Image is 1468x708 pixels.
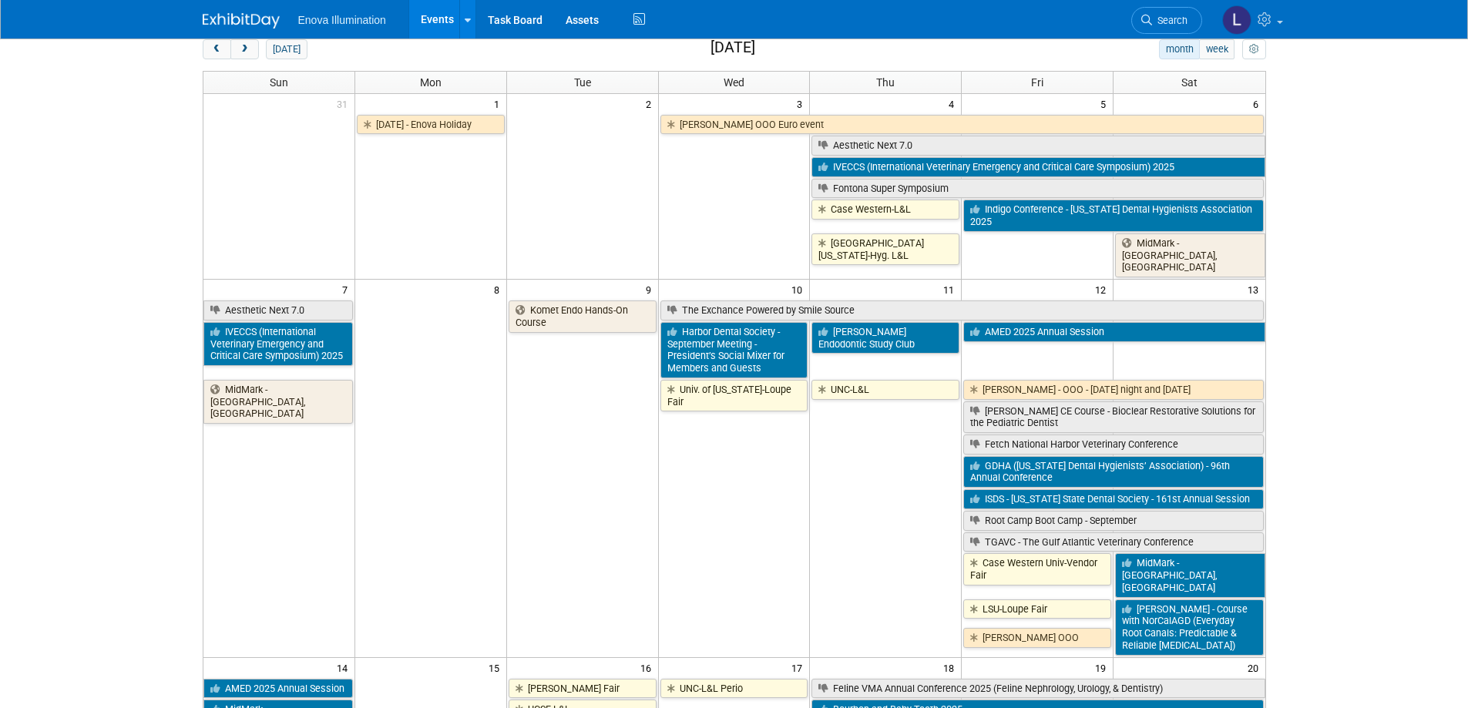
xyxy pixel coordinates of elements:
span: 6 [1251,94,1265,113]
a: [PERSON_NAME] - OOO - [DATE] night and [DATE] [963,380,1263,400]
span: 17 [790,658,809,677]
span: Wed [724,76,744,89]
button: month [1159,39,1200,59]
a: Harbor Dental Society - September Meeting - President’s Social Mixer for Members and Guests [660,322,808,378]
a: Univ. of [US_STATE]-Loupe Fair [660,380,808,411]
i: Personalize Calendar [1249,45,1259,55]
a: UNC-L&L Perio [660,679,808,699]
span: 1 [492,94,506,113]
span: Enova Illumination [298,14,386,26]
a: LSU-Loupe Fair [963,599,1111,619]
span: 7 [341,280,354,299]
span: 19 [1093,658,1113,677]
a: [PERSON_NAME] Fair [509,679,657,699]
span: Search [1152,15,1188,26]
a: IVECCS (International Veterinary Emergency and Critical Care Symposium) 2025 [203,322,353,366]
span: 9 [644,280,658,299]
a: [PERSON_NAME] Endodontic Study Club [811,322,959,354]
span: 3 [795,94,809,113]
span: 2 [644,94,658,113]
a: GDHA ([US_STATE] Dental Hygienists’ Association) - 96th Annual Conference [963,456,1263,488]
a: Feline VMA Annual Conference 2025 (Feline Nephrology, Urology, & Dentistry) [811,679,1265,699]
img: ExhibitDay [203,13,280,29]
a: Fontona Super Symposium [811,179,1263,199]
button: week [1199,39,1235,59]
a: [PERSON_NAME] CE Course - Bioclear Restorative Solutions for the Pediatric Dentist [963,401,1263,433]
a: Case Western-L&L [811,200,959,220]
span: 10 [790,280,809,299]
button: myCustomButton [1242,39,1265,59]
span: 18 [942,658,961,677]
a: MidMark - [GEOGRAPHIC_DATA], [GEOGRAPHIC_DATA] [203,380,353,424]
a: IVECCS (International Veterinary Emergency and Critical Care Symposium) 2025 [811,157,1265,177]
span: 16 [639,658,658,677]
a: MidMark - [GEOGRAPHIC_DATA], [GEOGRAPHIC_DATA] [1115,553,1265,597]
a: Root Camp Boot Camp - September [963,511,1263,531]
h2: [DATE] [710,39,755,56]
span: 14 [335,658,354,677]
span: 20 [1246,658,1265,677]
span: Sun [270,76,288,89]
a: Komet Endo Hands-On Course [509,300,657,332]
span: Fri [1031,76,1043,89]
a: Aesthetic Next 7.0 [811,136,1265,156]
a: [DATE] - Enova Holiday [357,115,505,135]
a: [PERSON_NAME] OOO [963,628,1111,648]
a: The Exchance Powered by Smile Source [660,300,1264,320]
span: 15 [487,658,506,677]
a: Aesthetic Next 7.0 [203,300,353,320]
span: Sat [1181,76,1198,89]
a: [PERSON_NAME] OOO Euro event [660,115,1264,135]
span: 11 [942,280,961,299]
a: MidMark - [GEOGRAPHIC_DATA], [GEOGRAPHIC_DATA] [1115,233,1265,277]
a: [PERSON_NAME] - Course with NorCalAGD (Everyday Root Canals: Predictable & Reliable [MEDICAL_DATA]) [1115,599,1263,656]
a: UNC-L&L [811,380,959,400]
button: next [230,39,259,59]
a: AMED 2025 Annual Session [963,322,1265,342]
a: Indigo Conference - [US_STATE] Dental Hygienists Association 2025 [963,200,1263,231]
span: Mon [420,76,442,89]
span: 5 [1099,94,1113,113]
a: Case Western Univ-Vendor Fair [963,553,1111,585]
span: Thu [876,76,895,89]
span: 8 [492,280,506,299]
img: Lucas Mlinarcik [1222,5,1251,35]
a: Fetch National Harbor Veterinary Conference [963,435,1263,455]
a: AMED 2025 Annual Session [203,679,353,699]
a: ISDS - [US_STATE] State Dental Society - 161st Annual Session [963,489,1263,509]
button: [DATE] [266,39,307,59]
button: prev [203,39,231,59]
span: 4 [947,94,961,113]
a: TGAVC - The Gulf Atlantic Veterinary Conference [963,532,1263,552]
span: 31 [335,94,354,113]
a: [GEOGRAPHIC_DATA][US_STATE]-Hyg. L&L [811,233,959,265]
span: 13 [1246,280,1265,299]
a: Search [1131,7,1202,34]
span: Tue [574,76,591,89]
span: 12 [1093,280,1113,299]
